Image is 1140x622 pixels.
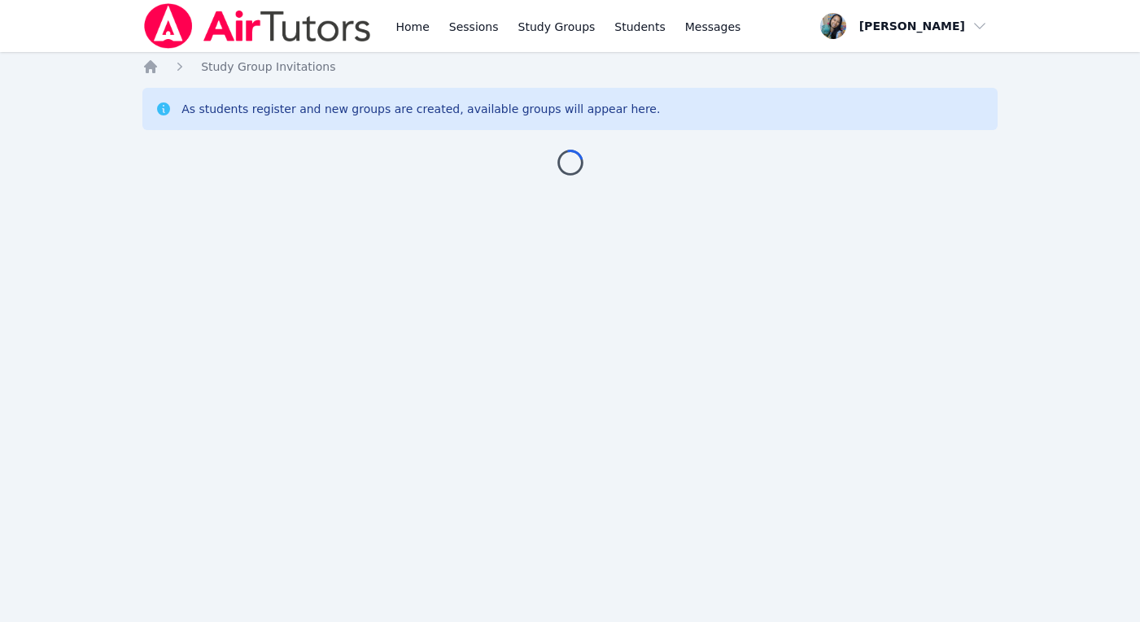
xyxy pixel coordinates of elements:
[142,59,998,75] nav: Breadcrumb
[142,3,373,49] img: Air Tutors
[201,59,335,75] a: Study Group Invitations
[685,19,741,35] span: Messages
[181,101,660,117] div: As students register and new groups are created, available groups will appear here.
[201,60,335,73] span: Study Group Invitations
